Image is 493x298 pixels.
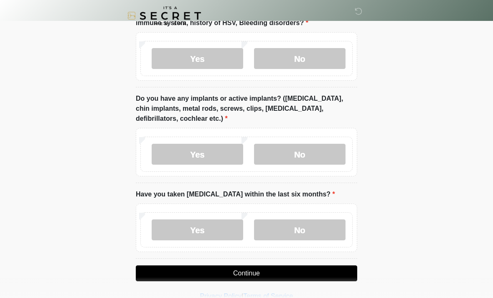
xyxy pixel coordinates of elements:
[136,189,335,199] label: Have you taken [MEDICAL_DATA] within the last six months?
[254,144,346,165] label: No
[152,219,243,240] label: Yes
[136,94,357,124] label: Do you have any implants or active implants? ([MEDICAL_DATA], chin implants, metal rods, screws, ...
[152,144,243,165] label: Yes
[127,6,201,25] img: It's A Secret Med Spa Logo
[152,48,243,69] label: Yes
[254,219,346,240] label: No
[136,265,357,281] button: Continue
[254,48,346,69] label: No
